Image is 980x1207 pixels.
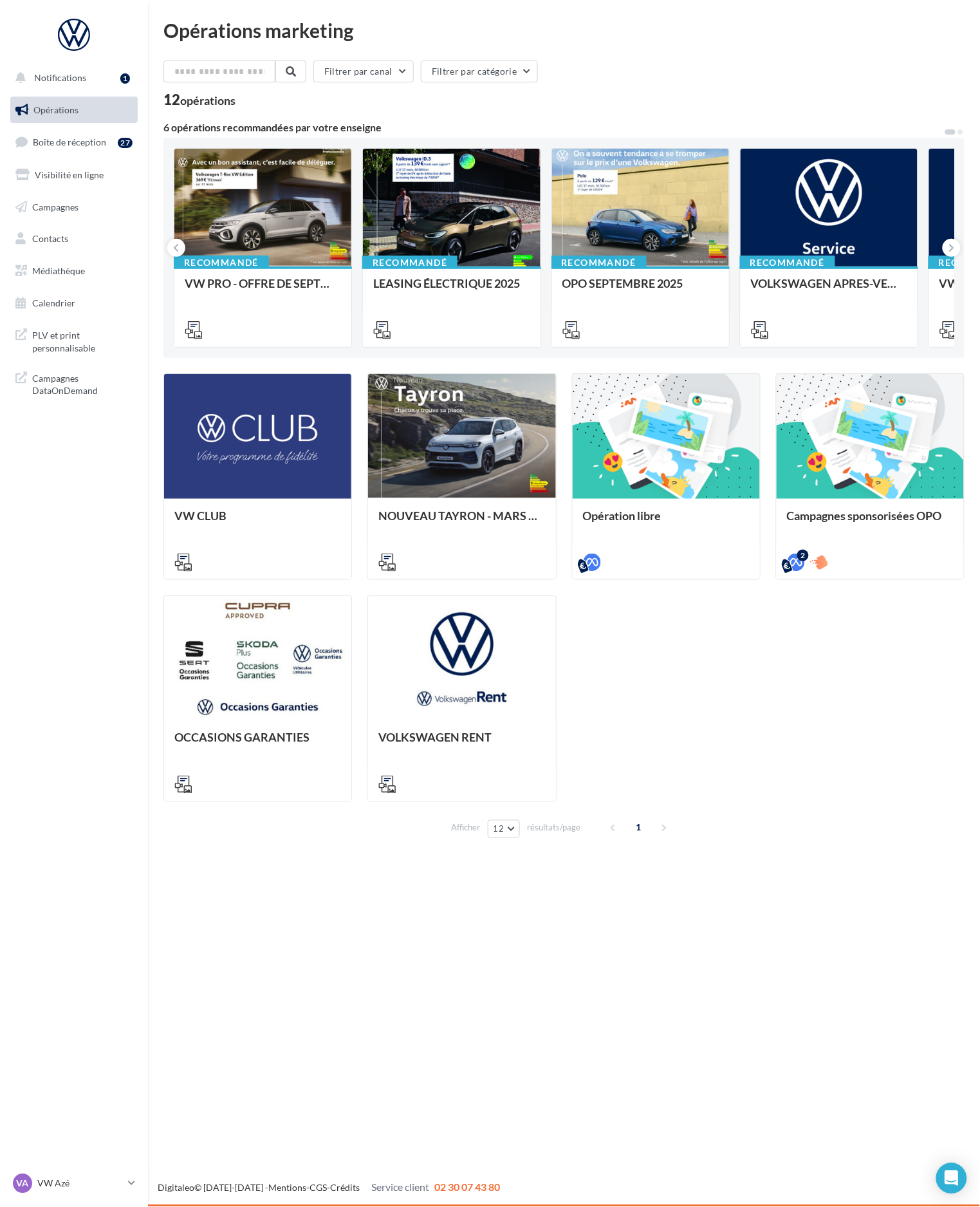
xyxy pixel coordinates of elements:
span: 1 [628,818,649,838]
span: 12 [494,824,504,834]
a: PLV et print personnalisable [8,321,140,359]
div: Campagnes sponsorisées OPO [787,509,954,535]
div: Opérations marketing [163,21,965,40]
a: Digitaleo [158,1183,194,1193]
div: OCCASIONS GARANTIES [174,731,341,757]
span: Notifications [34,72,86,83]
span: Campagnes DataOnDemand [32,370,133,397]
div: VOLKSWAGEN APRES-VENTE [751,277,907,303]
a: Calendrier [8,290,140,317]
span: Afficher [452,822,481,834]
button: Filtrer par catégorie [421,61,538,82]
div: NOUVEAU TAYRON - MARS 2025 [378,509,545,535]
div: 1 [120,73,130,84]
div: Opération libre [583,509,750,535]
div: Open Intercom Messenger [936,1163,967,1194]
span: © [DATE]-[DATE] - - - [158,1183,500,1193]
div: 12 [163,93,236,107]
div: Recommandé [174,256,269,270]
span: VA [17,1177,29,1190]
div: LEASING ÉLECTRIQUE 2025 [373,277,530,303]
a: Médiathèque [8,257,140,285]
div: 6 opérations recommandées par votre enseigne [163,122,944,133]
button: Filtrer par canal [313,61,414,82]
button: 12 [488,820,521,838]
a: Visibilité en ligne [8,162,140,189]
div: 27 [118,138,133,148]
div: VW PRO - OFFRE DE SEPTEMBRE 25 [185,277,341,303]
span: Service client [371,1181,429,1193]
a: Campagnes [8,194,140,221]
span: Opérations [33,104,79,115]
a: Opérations [8,97,140,124]
span: 02 30 07 43 80 [434,1181,500,1193]
a: Boîte de réception27 [8,128,140,156]
div: OPO SEPTEMBRE 2025 [562,277,719,303]
a: Campagnes DataOnDemand [8,364,140,402]
span: Campagnes [32,201,79,212]
a: CGS [310,1183,327,1193]
a: Contacts [8,225,140,252]
span: PLV et print personnalisable [32,326,133,354]
div: opérations [180,95,236,106]
div: 2 [797,550,809,561]
p: VW Azé [37,1177,123,1190]
span: Calendrier [32,297,75,308]
a: VA VW Azé [10,1172,138,1196]
div: VW CLUB [174,509,341,535]
span: Visibilité en ligne [35,169,104,180]
span: résultats/page [527,822,580,834]
a: Crédits [330,1183,360,1193]
div: Recommandé [362,256,458,270]
span: Médiathèque [32,265,85,276]
button: Notifications 1 [8,64,135,91]
a: Mentions [268,1183,306,1193]
div: VOLKSWAGEN RENT [378,731,545,757]
span: Contacts [32,233,68,244]
span: Boîte de réception [33,136,106,147]
div: Recommandé [551,256,647,270]
div: Recommandé [740,256,835,270]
